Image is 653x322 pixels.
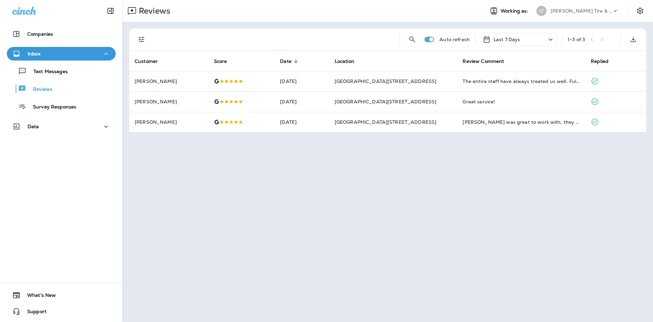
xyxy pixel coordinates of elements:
[335,119,437,125] span: [GEOGRAPHIC_DATA][STREET_ADDRESS]
[463,98,580,105] div: Great service!
[7,288,116,302] button: What's New
[28,124,39,129] p: Data
[274,91,329,112] td: [DATE]
[136,6,170,16] p: Reviews
[493,37,520,42] p: Last 7 Days
[7,305,116,318] button: Support
[280,58,300,64] span: Date
[7,82,116,96] button: Reviews
[501,8,530,14] span: Working as:
[551,8,612,14] p: [PERSON_NAME] Tire & Auto
[280,58,291,64] span: Date
[7,47,116,61] button: Inbox
[135,33,148,46] button: Filters
[274,112,329,132] td: [DATE]
[335,99,437,105] span: [GEOGRAPHIC_DATA][STREET_ADDRESS]
[463,58,504,64] span: Review Comment
[626,33,640,46] button: Export as CSV
[439,37,470,42] p: Auto refresh
[568,37,585,42] div: 1 - 3 of 3
[335,58,363,64] span: Location
[135,79,203,84] p: [PERSON_NAME]
[135,58,158,64] span: Customer
[335,58,354,64] span: Location
[536,6,547,16] div: JT
[7,64,116,78] button: Text Messages
[135,99,203,104] p: [PERSON_NAME]
[7,27,116,41] button: Companies
[634,5,646,17] button: Settings
[135,58,167,64] span: Customer
[7,120,116,133] button: Data
[214,58,227,64] span: Score
[135,119,203,125] p: [PERSON_NAME]
[335,78,437,84] span: [GEOGRAPHIC_DATA][STREET_ADDRESS]
[28,51,40,56] p: Inbox
[7,99,116,114] button: Survey Responses
[591,58,608,64] span: Replied
[274,71,329,91] td: [DATE]
[214,58,236,64] span: Score
[20,309,47,317] span: Support
[405,33,419,46] button: Search Reviews
[27,31,53,37] p: Companies
[26,86,52,93] p: Reviews
[101,4,120,18] button: Collapse Sidebar
[463,58,513,64] span: Review Comment
[26,104,76,111] p: Survey Responses
[463,119,580,125] div: Brian was great to work with, they got me in right away to get all 4 new tires, and talked to me ...
[463,78,580,85] div: The entire staff have always treated us well. Full honest description with various options in lev...
[20,292,56,301] span: What's New
[591,58,617,64] span: Replied
[27,69,68,75] p: Text Messages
